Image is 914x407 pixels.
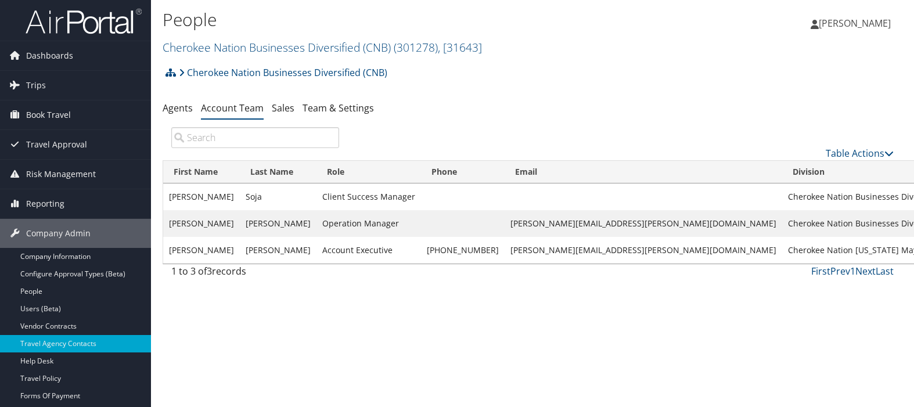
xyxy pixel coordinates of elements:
[201,102,264,114] a: Account Team
[240,210,316,237] td: [PERSON_NAME]
[163,210,240,237] td: [PERSON_NAME]
[850,265,855,278] a: 1
[505,210,782,237] td: [PERSON_NAME][EMAIL_ADDRESS][PERSON_NAME][DOMAIN_NAME]
[163,237,240,264] td: [PERSON_NAME]
[272,102,294,114] a: Sales
[163,183,240,210] td: [PERSON_NAME]
[163,8,656,32] h1: People
[179,61,387,84] a: Cherokee Nation Businesses Diversified (CNB)
[240,161,316,183] th: Last Name: activate to sort column ascending
[316,237,421,264] td: Account Executive
[26,219,91,248] span: Company Admin
[26,189,64,218] span: Reporting
[394,39,438,55] span: ( 301278 )
[855,265,876,278] a: Next
[811,6,902,41] a: [PERSON_NAME]
[505,161,782,183] th: Email: activate to sort column ascending
[163,161,240,183] th: First Name: activate to sort column ascending
[316,161,421,183] th: Role: activate to sort column ascending
[830,265,850,278] a: Prev
[876,265,894,278] a: Last
[240,183,316,210] td: Soja
[171,127,339,148] input: Search
[421,237,505,264] td: [PHONE_NUMBER]
[26,160,96,189] span: Risk Management
[316,210,421,237] td: Operation Manager
[438,39,482,55] span: , [ 31643 ]
[207,265,212,278] span: 3
[811,265,830,278] a: First
[826,147,894,160] a: Table Actions
[171,264,339,284] div: 1 to 3 of records
[303,102,374,114] a: Team & Settings
[819,17,891,30] span: [PERSON_NAME]
[240,237,316,264] td: [PERSON_NAME]
[26,41,73,70] span: Dashboards
[26,100,71,129] span: Book Travel
[26,71,46,100] span: Trips
[505,237,782,264] td: [PERSON_NAME][EMAIL_ADDRESS][PERSON_NAME][DOMAIN_NAME]
[421,161,505,183] th: Phone
[163,102,193,114] a: Agents
[26,8,142,35] img: airportal-logo.png
[26,130,87,159] span: Travel Approval
[163,39,482,55] a: Cherokee Nation Businesses Diversified (CNB)
[316,183,421,210] td: Client Success Manager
